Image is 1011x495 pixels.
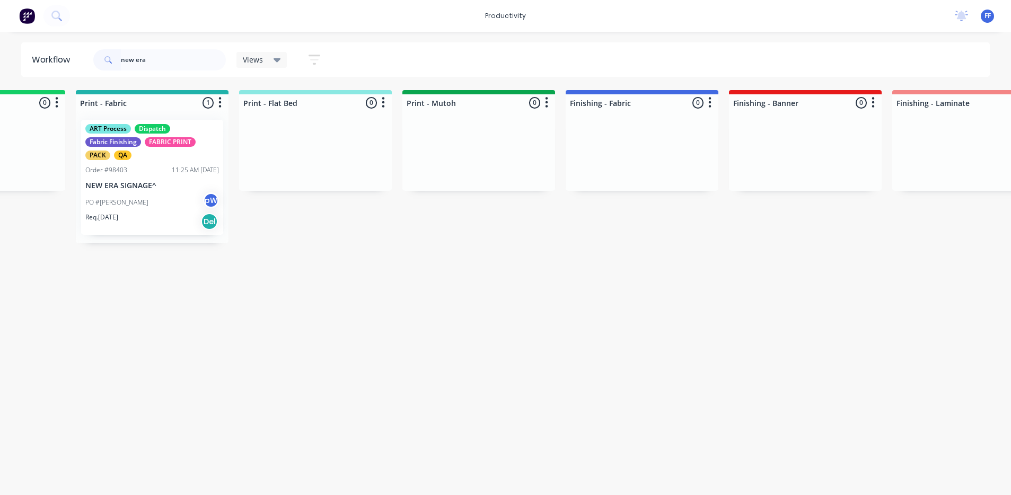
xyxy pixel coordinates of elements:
[114,151,131,160] div: QA
[172,165,219,175] div: 11:25 AM [DATE]
[121,49,226,70] input: Search for orders...
[81,120,223,235] div: ART ProcessDispatchFabric FinishingFABRIC PRINTPACKQAOrder #9840311:25 AM [DATE]NEW ERA SIGNAGE^P...
[85,124,131,134] div: ART Process
[85,165,127,175] div: Order #98403
[201,213,218,230] div: Del
[85,198,148,207] p: PO #[PERSON_NAME]
[85,181,219,190] p: NEW ERA SIGNAGE^
[85,151,110,160] div: PACK
[135,124,170,134] div: Dispatch
[480,8,531,24] div: productivity
[19,8,35,24] img: Factory
[203,192,219,208] div: pW
[243,54,263,65] span: Views
[145,137,196,147] div: FABRIC PRINT
[32,54,75,66] div: Workflow
[85,213,118,222] p: Req. [DATE]
[85,137,141,147] div: Fabric Finishing
[984,11,991,21] span: FF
